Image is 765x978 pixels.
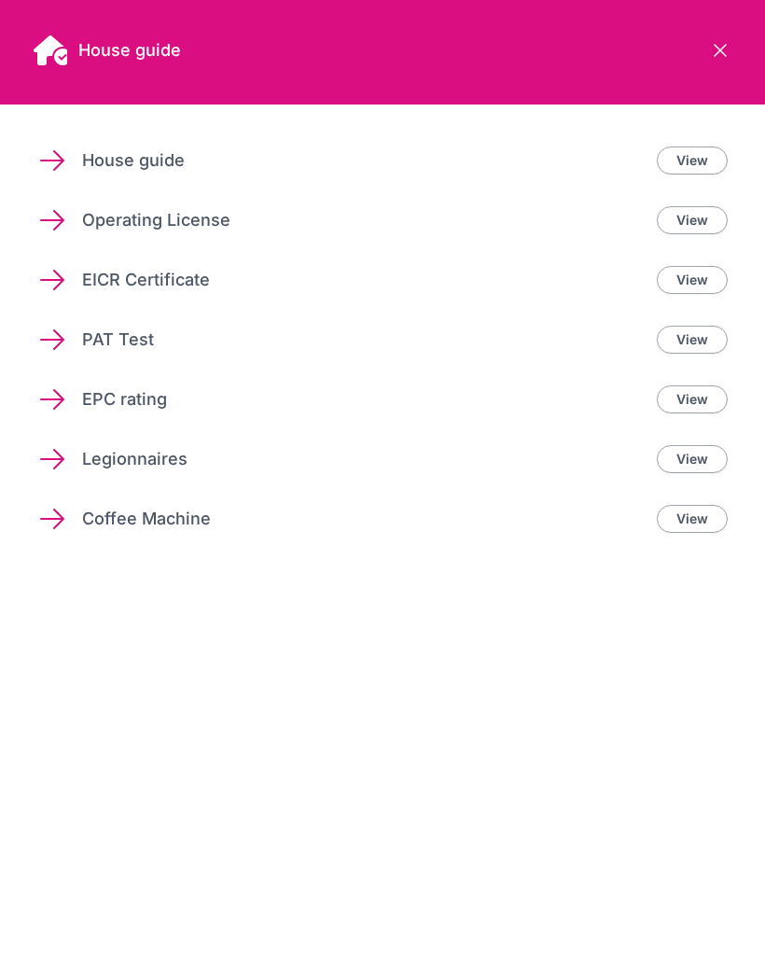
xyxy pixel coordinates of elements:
a: View [657,385,728,413]
a: View [657,505,728,533]
a: View [657,326,728,354]
h2: House guide [78,37,181,63]
a: View [657,206,728,234]
a: View [657,445,728,473]
p: Operating License [82,207,642,233]
p: EICR Certificate [82,267,642,293]
p: House guide [82,147,642,174]
p: EPC rating [82,386,642,412]
a: View [657,266,728,294]
a: View [657,147,728,175]
p: Coffee Machine [82,506,642,532]
p: Legionnaires [82,446,642,472]
p: PAT Test [82,327,642,353]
